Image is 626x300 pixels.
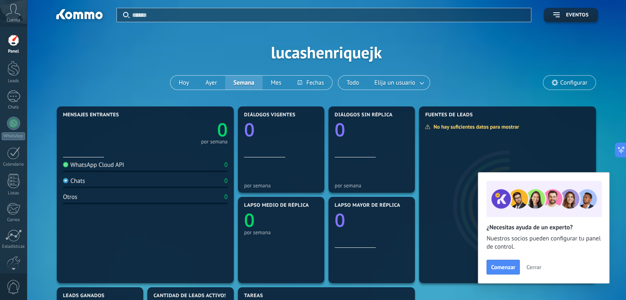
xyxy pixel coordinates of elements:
[145,117,228,142] a: 0
[244,229,318,235] div: por semana
[7,18,20,23] span: Cuenta
[244,112,296,118] span: Diálogos vigentes
[335,182,409,189] div: por semana
[335,208,345,233] text: 0
[335,117,345,142] text: 0
[225,76,263,90] button: Semana
[263,76,290,90] button: Mes
[2,217,26,223] div: Correo
[63,178,68,183] img: Chats
[560,79,587,86] span: Configurar
[526,264,541,270] span: Cerrar
[566,12,589,18] span: Eventos
[217,117,228,142] text: 0
[289,76,332,90] button: Fechas
[2,191,26,196] div: Listas
[201,140,228,144] div: por semana
[486,224,601,231] h2: ¿Necesitas ayuda de un experto?
[335,203,400,208] span: Lapso mayor de réplica
[244,208,255,233] text: 0
[224,161,228,169] div: 0
[244,117,255,142] text: 0
[425,112,473,118] span: Fuentes de leads
[486,260,520,275] button: Comenzar
[2,162,26,167] div: Calendario
[224,177,228,185] div: 0
[63,293,105,299] span: Leads ganados
[63,161,124,169] div: WhatsApp Cloud API
[244,203,309,208] span: Lapso medio de réplica
[2,132,25,140] div: WhatsApp
[63,177,85,185] div: Chats
[491,264,515,270] span: Comenzar
[544,8,598,22] button: Eventos
[170,76,197,90] button: Hoy
[2,105,26,110] div: Chats
[523,261,545,273] button: Cerrar
[244,182,318,189] div: por semana
[224,193,228,201] div: 0
[63,112,119,118] span: Mensajes entrantes
[335,112,393,118] span: Diálogos sin réplica
[425,123,525,130] div: No hay suficientes datos para mostrar
[63,193,77,201] div: Otros
[63,162,68,167] img: WhatsApp Cloud API
[368,76,430,90] button: Elija un usuario
[154,293,227,299] span: Cantidad de leads activos
[2,49,26,54] div: Panel
[373,77,417,88] span: Elija un usuario
[244,293,263,299] span: Tareas
[338,76,368,90] button: Todo
[2,78,26,84] div: Leads
[2,244,26,249] div: Estadísticas
[197,76,225,90] button: Ayer
[486,235,601,251] span: Nuestros socios pueden configurar tu panel de control.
